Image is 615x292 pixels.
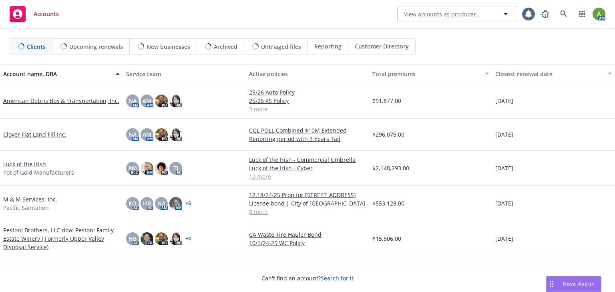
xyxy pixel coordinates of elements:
span: AM [143,97,151,105]
span: [DATE] [495,199,513,207]
a: Search [556,6,572,22]
span: HB [129,234,137,243]
span: $296,076.00 [372,130,404,139]
span: NA [129,97,137,105]
a: 25-26 XS Policy [249,97,366,105]
a: Luck of the Irish [3,160,46,168]
span: $91,877.00 [372,97,401,105]
button: Total premiums [369,64,492,83]
span: AM [128,164,137,172]
span: Nova Assist [563,280,595,287]
span: Reporting [314,42,342,50]
img: photo [155,162,168,175]
img: photo [141,232,153,245]
div: Service team [126,70,243,78]
span: [DATE] [495,97,513,105]
a: 12 more [249,172,366,181]
span: $553,128.00 [372,199,404,207]
span: Pot of Gold Manufacturers [3,168,74,177]
div: Account name, DBA [3,70,111,78]
div: Drag to move [547,276,557,292]
img: photo [155,232,168,245]
a: + 2 [185,236,191,241]
button: View accounts as producer... [397,6,517,22]
a: 12.18/24-25 Prop for [STREET_ADDRESS] [249,191,366,199]
img: photo [169,95,182,107]
a: Accounts [6,3,62,25]
a: Luck of the Irish - Cyber [249,164,366,172]
span: TJ [173,164,178,172]
img: photo [155,128,168,141]
a: License bond | City of [GEOGRAPHIC_DATA] [249,199,366,207]
img: photo [169,128,182,141]
span: AM [143,130,151,139]
span: NA [129,130,137,139]
a: 25/26 Auto Policy [249,88,366,97]
button: Nova Assist [546,276,601,292]
img: photo [169,232,182,245]
span: [DATE] [495,164,513,172]
button: Service team [123,64,246,83]
span: [DATE] [495,130,513,139]
a: 10/1/24-25 WC Policy [249,239,366,247]
span: Customer Directory [355,42,409,50]
a: Switch app [574,6,590,22]
img: photo [593,8,605,20]
a: 8 more [249,207,366,216]
img: photo [155,95,168,107]
a: Luck of the Irish - Commercial Umbrella [249,155,366,164]
div: Closest renewal date [495,70,603,78]
span: [DATE] [495,234,513,243]
span: Archived [214,42,237,51]
a: Clover Flat Land Fill Inc. [3,130,66,139]
span: Accounts [34,11,59,17]
div: Total premiums [372,70,480,78]
span: Untriaged files [261,42,301,51]
span: Clients [27,42,46,51]
a: American Debris Box & Transportation, Inc. [3,97,119,105]
span: $2,148,293.00 [372,164,409,172]
a: CA Waste Tire Hauler Bond [249,230,366,239]
a: + 5 [185,201,191,206]
button: Closest renewal date [492,64,615,83]
a: CGL POLL Combined $10M Extended Reporting period with 3 Years Tail [249,126,366,143]
a: M & M Services, Inc. [3,195,57,203]
img: photo [141,162,153,175]
a: Pestoni Brothers, LLC dba: Pestoni Family Estate Winery ( Formerly Upper Valley Disposal Service) [3,226,120,251]
div: Active policies [249,70,366,78]
span: View accounts as producer... [404,10,481,18]
span: HB [143,199,151,207]
span: $15,606.00 [372,234,401,243]
a: 3 more [249,105,366,113]
span: Upcoming renewals [69,42,123,51]
a: Report a Bug [537,6,553,22]
a: Search for it [321,274,354,282]
span: KO [129,199,137,207]
img: photo [169,197,182,210]
span: New businesses [147,42,190,51]
span: NA [157,199,165,207]
span: Can't find an account? [261,274,354,282]
span: Pacific Sanitation [3,203,49,212]
button: Active policies [246,64,369,83]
